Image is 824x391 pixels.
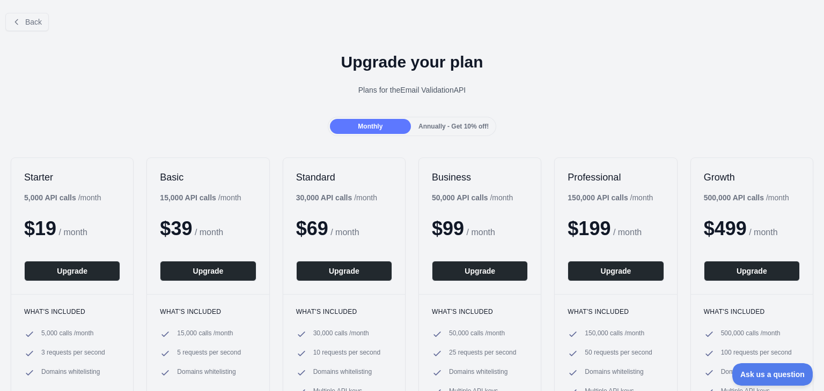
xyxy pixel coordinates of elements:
[330,228,359,237] span: / month
[432,217,464,239] span: $ 99
[296,261,392,281] button: Upgrade
[432,261,528,281] button: Upgrade
[704,217,747,239] span: $ 499
[613,228,642,237] span: / month
[568,217,610,239] span: $ 199
[704,261,800,281] button: Upgrade
[296,217,328,239] span: $ 69
[568,261,664,281] button: Upgrade
[467,228,495,237] span: / month
[732,363,813,386] iframe: Toggle Customer Support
